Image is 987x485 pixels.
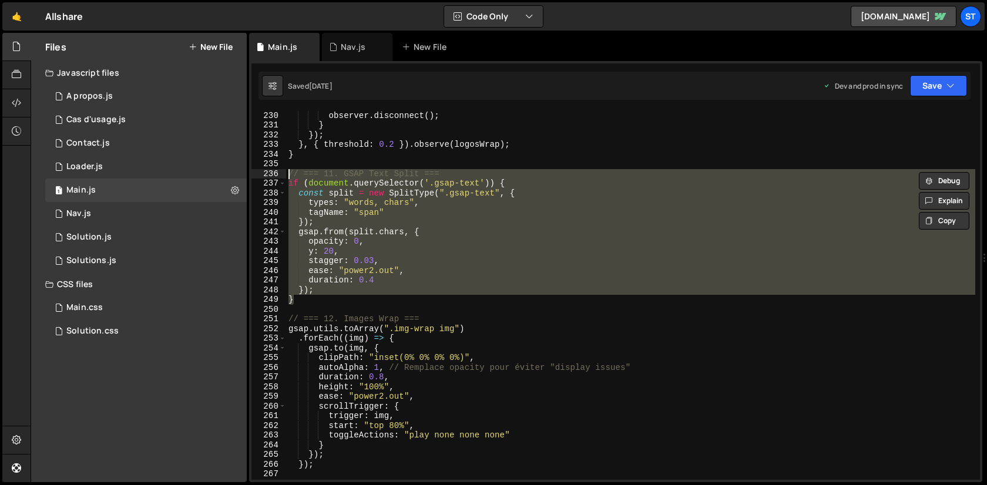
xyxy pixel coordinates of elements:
[251,295,286,305] div: 249
[251,247,286,257] div: 244
[251,324,286,334] div: 252
[919,172,969,190] button: Debug
[45,155,247,178] div: 15185/39835.js
[251,188,286,198] div: 238
[251,150,286,160] div: 234
[251,159,286,169] div: 235
[910,75,967,96] button: Save
[251,169,286,179] div: 236
[251,372,286,382] div: 257
[251,469,286,479] div: 267
[251,460,286,470] div: 266
[251,450,286,460] div: 265
[251,343,286,353] div: 254
[66,302,103,313] div: Main.css
[919,212,969,230] button: Copy
[251,421,286,431] div: 262
[251,440,286,450] div: 264
[268,41,297,53] div: Main.js
[66,161,103,172] div: Loader.js
[919,192,969,210] button: Explain
[251,237,286,247] div: 243
[45,85,247,108] div: 15185/39819.js
[189,42,233,52] button: New File
[251,353,286,363] div: 255
[45,178,247,202] div: 15185/39814.js
[55,187,62,196] span: 1
[251,314,286,324] div: 251
[251,305,286,315] div: 250
[251,382,286,392] div: 258
[251,430,286,440] div: 263
[251,217,286,227] div: 241
[251,227,286,237] div: 242
[251,256,286,266] div: 245
[66,91,113,102] div: A propos.js
[31,61,247,85] div: Javascript files
[45,225,247,249] div: 15185/39817.js
[251,334,286,343] div: 253
[45,9,83,23] div: Allshare
[251,266,286,276] div: 246
[45,296,247,319] div: 15185/39815.css
[309,81,333,91] div: [DATE]
[66,326,119,336] div: Solution.css
[45,108,247,132] div: 15185/39820.js
[66,138,110,149] div: Contact.js
[66,255,116,266] div: Solutions.js
[45,132,247,155] div: 15185/39822.js
[251,285,286,295] div: 248
[251,130,286,140] div: 232
[251,208,286,218] div: 240
[66,114,126,125] div: Cas d'usage.js
[251,120,286,130] div: 231
[444,6,543,27] button: Code Only
[341,41,365,53] div: Nav.js
[31,272,247,296] div: CSS files
[45,319,247,343] div: 15185/39818.css
[251,411,286,421] div: 261
[823,81,903,91] div: Dev and prod in sync
[45,249,247,272] div: 15185/39823.js
[288,81,333,91] div: Saved
[2,2,31,31] a: 🤙
[402,41,451,53] div: New File
[251,111,286,121] div: 230
[66,185,96,196] div: Main.js
[45,41,66,53] h2: Files
[251,140,286,150] div: 233
[251,363,286,373] div: 256
[251,275,286,285] div: 247
[251,402,286,412] div: 260
[66,232,112,242] div: Solution.js
[251,178,286,188] div: 237
[251,392,286,402] div: 259
[960,6,981,27] a: St
[66,208,91,219] div: Nav.js
[251,198,286,208] div: 239
[45,202,247,225] div: 15185/40514.js
[851,6,956,27] a: [DOMAIN_NAME]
